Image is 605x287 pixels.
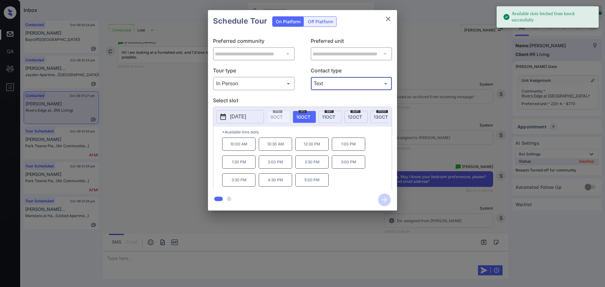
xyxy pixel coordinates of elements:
p: 3:00 PM [332,155,365,169]
p: 1:00 PM [332,138,365,151]
p: Preferred unit [311,37,392,47]
div: date-select [370,111,394,123]
p: 10:30 AM [259,138,292,151]
p: [DATE] [230,113,246,121]
span: 12 OCT [348,114,362,120]
span: mon [376,109,388,113]
div: date-select [344,111,368,123]
p: 10:00 AM [222,138,256,151]
h2: Schedule Tour [208,10,272,32]
p: *Available time slots [222,127,392,138]
p: 3:30 PM [222,173,256,187]
div: date-select [319,111,342,123]
span: 10 OCT [296,114,310,120]
div: On Platform [273,17,304,26]
p: 5:00 PM [295,173,329,187]
div: In Person [215,78,293,89]
p: Tour type [213,67,295,77]
p: 12:30 PM [295,138,329,151]
button: btn-next [374,192,395,208]
p: 2:30 PM [295,155,329,169]
p: 2:00 PM [259,155,292,169]
span: sat [325,109,334,113]
p: Contact type [311,67,392,77]
span: fri [299,109,307,113]
div: Off Platform [305,17,336,26]
p: 1:30 PM [222,155,256,169]
p: 4:30 PM [259,173,292,187]
div: Text [312,78,391,89]
button: close [382,13,395,25]
button: [DATE] [216,110,264,123]
p: Select slot [213,97,392,107]
span: sun [350,109,360,113]
p: Preferred community [213,37,295,47]
div: date-select [293,111,316,123]
span: 11 OCT [322,114,335,120]
span: 13 OCT [374,114,388,120]
div: Available slots fetched from knock successfully [503,8,594,26]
